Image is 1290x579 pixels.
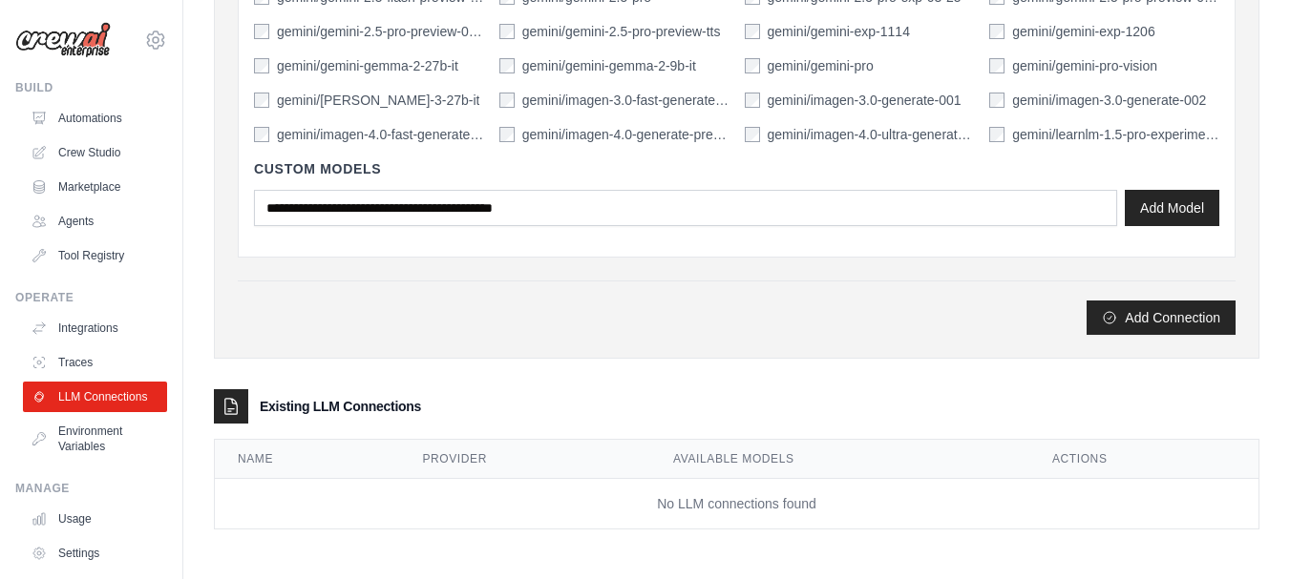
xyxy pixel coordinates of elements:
label: gemini/imagen-3.0-fast-generate-001 [522,91,730,110]
input: gemini/learnlm-1.5-pro-experimental [989,127,1005,142]
a: LLM Connections [23,382,167,412]
label: gemini/gemini-exp-1114 [768,22,910,41]
th: Actions [1029,440,1258,479]
a: Traces [23,347,167,378]
th: Provider [399,440,650,479]
th: Available Models [650,440,1029,479]
label: gemini/gemini-pro-vision [1012,56,1157,75]
label: gemini/learnlm-1.5-pro-experimental [1012,125,1219,144]
label: gemini/gemini-gemma-2-27b-it [277,56,458,75]
input: gemini/gemma-3-27b-it [254,93,269,108]
h3: Existing LLM Connections [260,397,421,416]
input: gemini/imagen-4.0-ultra-generate-preview-06-06 [745,127,760,142]
a: Crew Studio [23,137,167,168]
div: Build [15,80,167,95]
div: Operate [15,290,167,305]
label: gemini/gemini-2.5-pro-preview-tts [522,22,721,41]
input: gemini/gemini-gemma-2-9b-it [499,58,515,73]
a: Usage [23,504,167,534]
input: gemini/imagen-4.0-fast-generate-preview-06-06 [254,127,269,142]
button: Add Connection [1087,300,1236,335]
label: gemini/gemma-3-27b-it [277,91,479,110]
label: gemini/gemini-pro [768,56,874,75]
td: No LLM connections found [215,479,1258,529]
th: Name [215,440,399,479]
input: gemini/gemini-gemma-2-27b-it [254,58,269,73]
input: gemini/imagen-3.0-generate-002 [989,93,1005,108]
label: gemini/imagen-4.0-generate-preview-06-06 [522,125,730,144]
label: gemini/gemini-exp-1206 [1012,22,1154,41]
label: gemini/imagen-4.0-ultra-generate-preview-06-06 [768,125,975,144]
label: gemini/gemini-2.5-pro-preview-06-05 [277,22,484,41]
input: gemini/imagen-3.0-generate-001 [745,93,760,108]
input: gemini/gemini-2.5-pro-preview-tts [499,24,515,39]
div: Manage [15,481,167,496]
input: gemini/gemini-exp-1114 [745,24,760,39]
input: gemini/gemini-exp-1206 [989,24,1005,39]
label: gemini/imagen-4.0-fast-generate-preview-06-06 [277,125,484,144]
a: Settings [23,538,167,569]
button: Add Model [1125,190,1219,226]
input: gemini/imagen-3.0-fast-generate-001 [499,93,515,108]
input: gemini/gemini-pro-vision [989,58,1005,73]
img: Logo [15,22,111,58]
label: gemini/imagen-3.0-generate-002 [1012,91,1206,110]
a: Tool Registry [23,240,167,271]
a: Automations [23,103,167,134]
input: gemini/gemini-pro [745,58,760,73]
a: Agents [23,206,167,237]
label: gemini/imagen-3.0-generate-001 [768,91,962,110]
input: gemini/gemini-2.5-pro-preview-06-05 [254,24,269,39]
a: Integrations [23,313,167,343]
h4: Custom Models [254,159,1219,178]
a: Environment Variables [23,416,167,462]
label: gemini/gemini-gemma-2-9b-it [522,56,696,75]
input: gemini/imagen-4.0-generate-preview-06-06 [499,127,515,142]
a: Marketplace [23,172,167,202]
